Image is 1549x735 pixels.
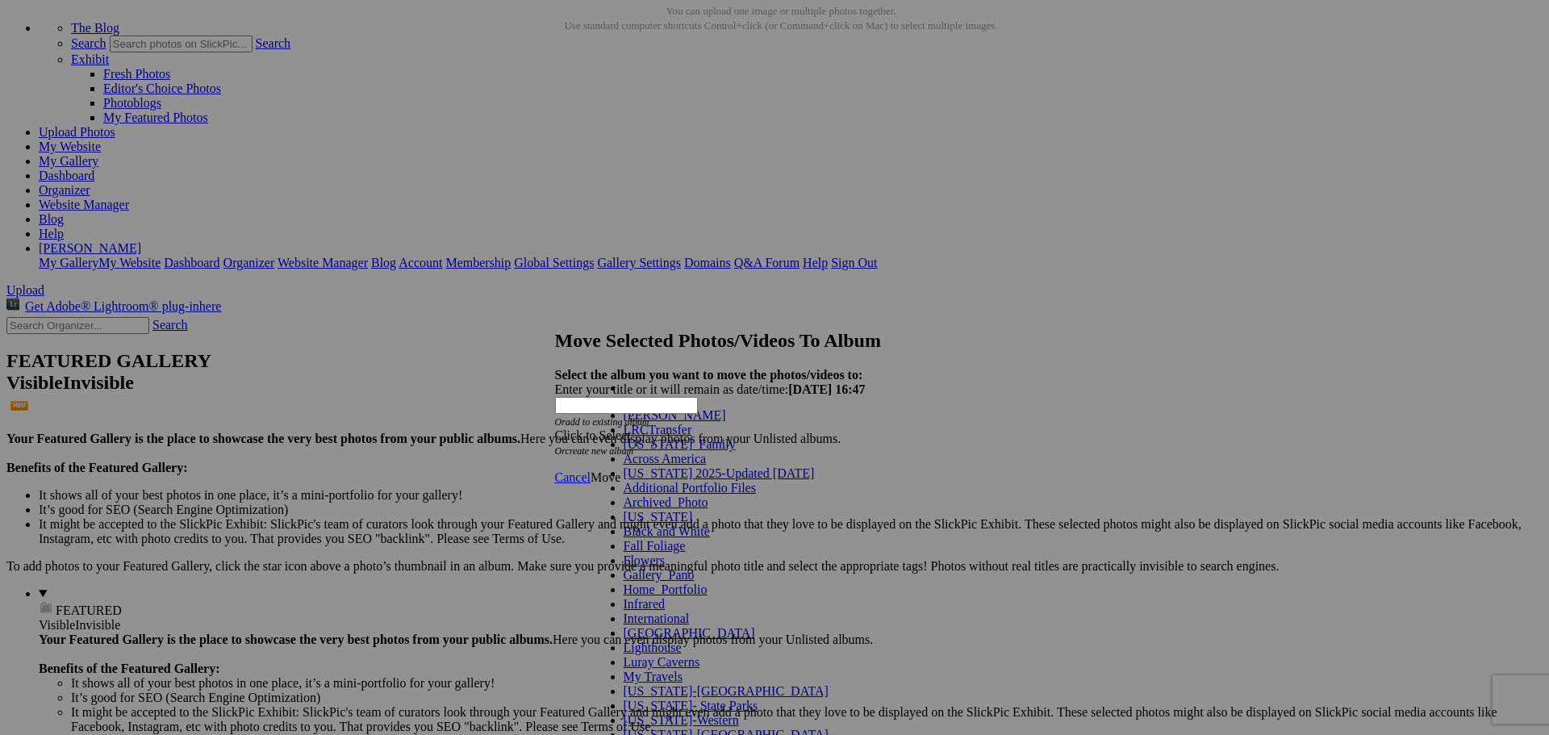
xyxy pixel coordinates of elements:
a: add to existing album [566,416,649,428]
span: Click to Select [555,428,631,442]
a: Cancel [555,470,591,484]
i: Or [555,445,634,457]
i: Or [555,416,649,428]
div: Enter your title or it will remain as date/time: [555,382,983,397]
b: [DATE] 16:47 [788,382,865,396]
a: create new album [565,445,633,457]
span: Move [591,470,620,484]
strong: Select the album you want to move the photos/videos to: [555,368,863,382]
h2: Move Selected Photos/Videos To Album [555,330,983,352]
